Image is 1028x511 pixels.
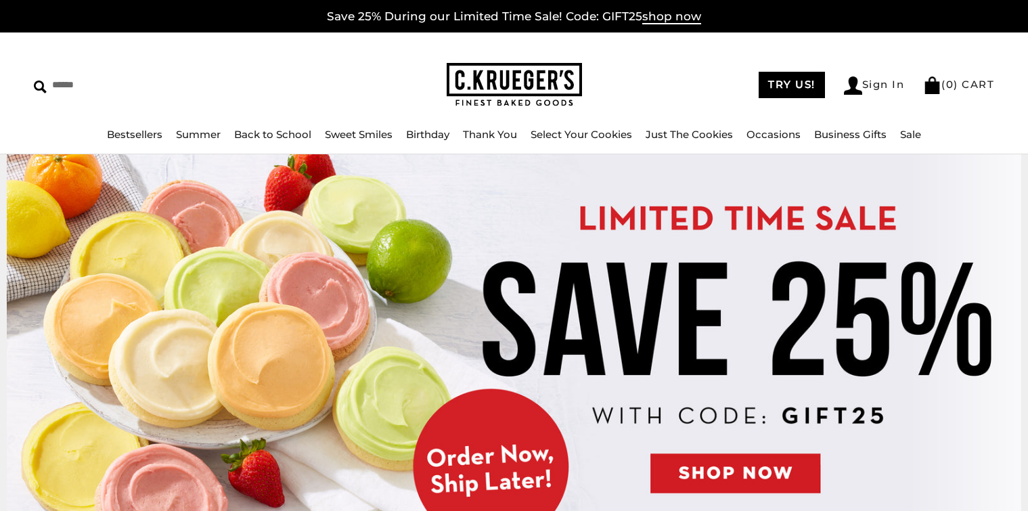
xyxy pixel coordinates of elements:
[327,9,701,24] a: Save 25% During our Limited Time Sale! Code: GIFT25shop now
[923,78,994,91] a: (0) CART
[406,128,449,141] a: Birthday
[447,63,582,107] img: C.KRUEGER'S
[814,128,887,141] a: Business Gifts
[923,76,941,94] img: Bag
[531,128,632,141] a: Select Your Cookies
[646,128,733,141] a: Just The Cookies
[176,128,221,141] a: Summer
[759,72,825,98] a: TRY US!
[946,78,954,91] span: 0
[325,128,393,141] a: Sweet Smiles
[107,128,162,141] a: Bestsellers
[900,128,921,141] a: Sale
[234,128,311,141] a: Back to School
[844,76,862,95] img: Account
[463,128,517,141] a: Thank You
[844,76,905,95] a: Sign In
[746,128,801,141] a: Occasions
[34,74,262,95] input: Search
[34,81,47,93] img: Search
[642,9,701,24] span: shop now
